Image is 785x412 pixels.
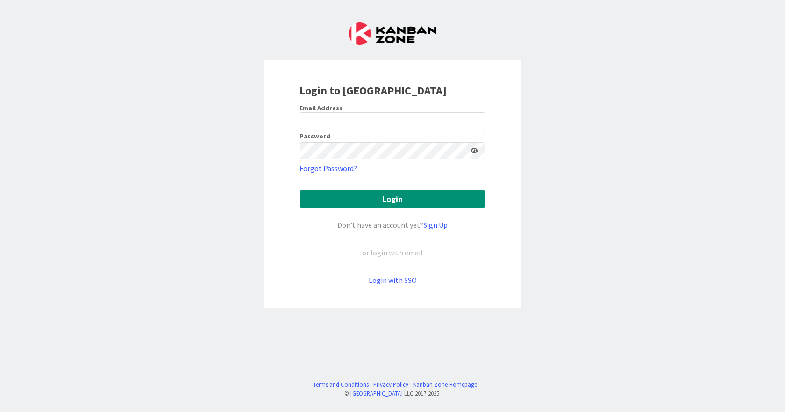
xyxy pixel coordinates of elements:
[313,380,369,389] a: Terms and Conditions
[300,219,485,231] div: Don’t have an account yet?
[360,247,425,258] div: or login with email
[413,380,477,389] a: Kanban Zone Homepage
[300,133,330,139] label: Password
[300,190,485,208] button: Login
[300,163,357,174] a: Forgot Password?
[308,389,477,398] div: © LLC 2017- 2025 .
[423,220,448,230] a: Sign Up
[300,104,343,112] label: Email Address
[350,390,403,397] a: [GEOGRAPHIC_DATA]
[300,83,447,98] b: Login to [GEOGRAPHIC_DATA]
[373,380,408,389] a: Privacy Policy
[369,275,417,285] a: Login with SSO
[349,22,436,45] img: Kanban Zone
